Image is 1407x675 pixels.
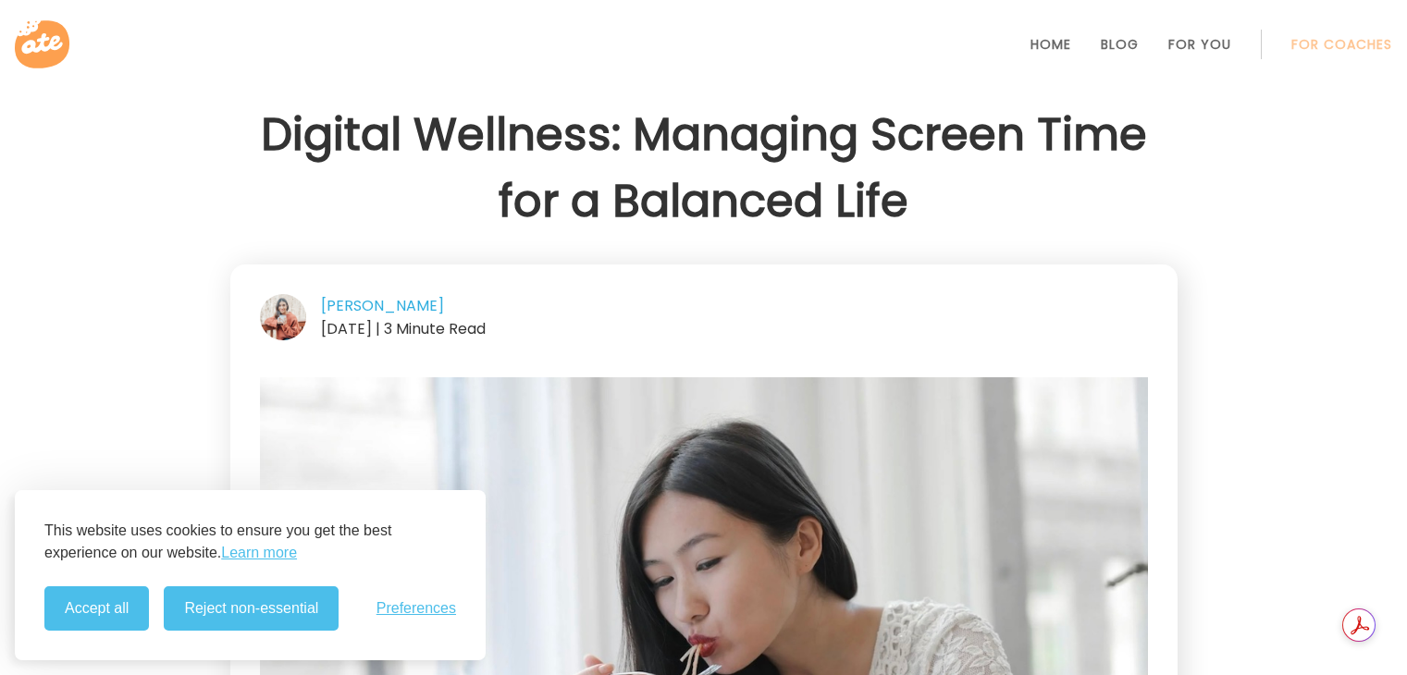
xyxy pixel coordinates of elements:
div: [DATE] | 3 Minute Read [260,317,1148,340]
a: For Coaches [1291,37,1392,52]
button: Reject non-essential [164,586,339,631]
a: Learn more [221,542,297,564]
button: Accept all cookies [44,586,149,631]
a: For You [1168,37,1231,52]
span: Preferences [376,600,456,617]
button: Toggle preferences [376,600,456,617]
a: Home [1031,37,1071,52]
a: Blog [1101,37,1139,52]
a: [PERSON_NAME] [321,295,444,317]
p: This website uses cookies to ensure you get the best experience on our website. [44,520,456,564]
h1: Digital Wellness: Managing Screen Time for a Balanced Life [230,102,1178,235]
img: author-Leena-Abed.jpg [260,294,306,340]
